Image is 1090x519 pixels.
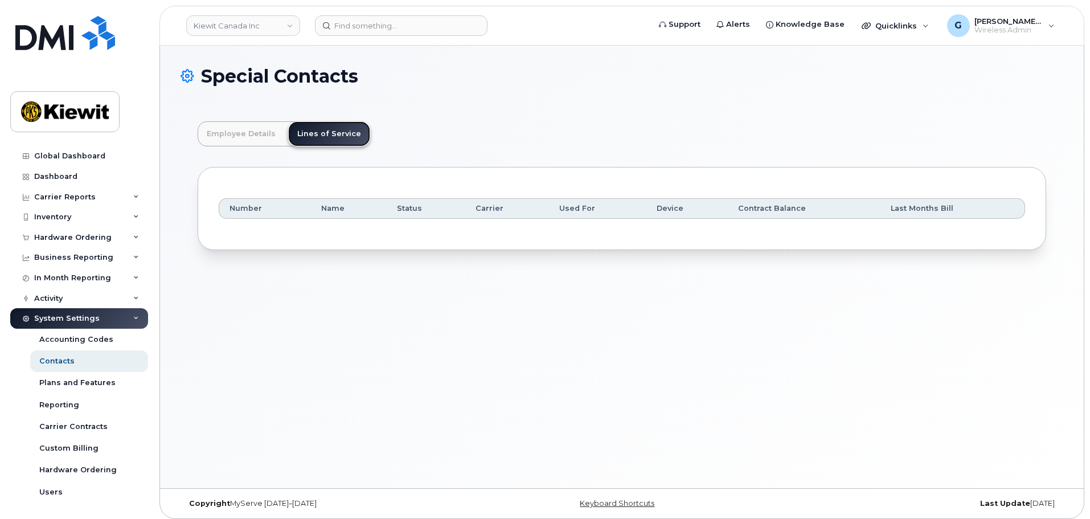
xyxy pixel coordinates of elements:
[646,198,728,219] th: Device
[387,198,465,219] th: Status
[219,198,311,219] th: Number
[465,198,549,219] th: Carrier
[311,198,387,219] th: Name
[549,198,646,219] th: Used For
[728,198,880,219] th: Contract Balance
[189,499,230,508] strong: Copyright
[580,499,654,508] a: Keyboard Shortcuts
[1040,469,1081,510] iframe: Messenger Launcher
[181,66,1063,86] h1: Special Contacts
[288,121,370,146] a: Lines of Service
[198,121,285,146] a: Employee Details
[181,499,475,508] div: MyServe [DATE]–[DATE]
[769,499,1063,508] div: [DATE]
[980,499,1030,508] strong: Last Update
[880,198,1025,219] th: Last Months Bill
